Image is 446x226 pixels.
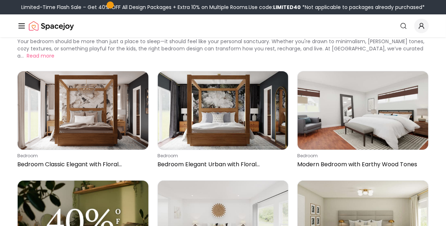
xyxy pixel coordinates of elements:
img: Modern Bedroom with Earthy Wood Tones [298,71,428,150]
span: Use code: [249,4,301,11]
nav: Global [17,14,429,37]
img: Spacejoy Logo [29,19,74,33]
p: Bedroom Classic Elegant with Floral Wallpaper [17,160,146,169]
div: Limited-Time Flash Sale – Get 40% OFF All Design Packages + Extra 10% on Multiple Rooms. [21,4,425,11]
a: Bedroom Elegant Urban with Floral WallpaperbedroomBedroom Elegant Urban with Floral Wallpaper [157,71,289,172]
p: bedroom [157,153,286,159]
img: Bedroom Elegant Urban with Floral Wallpaper [158,71,289,150]
b: LIMITED40 [273,4,301,11]
a: Modern Bedroom with Earthy Wood TonesbedroomModern Bedroom with Earthy Wood Tones [297,71,429,172]
p: Modern Bedroom with Earthy Wood Tones [297,160,426,169]
a: Spacejoy [29,19,74,33]
p: Bedroom Elegant Urban with Floral Wallpaper [157,160,286,169]
p: bedroom [17,153,146,159]
p: bedroom [297,153,426,159]
button: Read more [27,52,54,59]
a: Bedroom Classic Elegant with Floral WallpaperbedroomBedroom Classic Elegant with Floral Wallpaper [17,71,149,172]
p: Your bedroom should be more than just a place to sleep—it should feel like your personal sanctuar... [17,38,424,59]
img: Bedroom Classic Elegant with Floral Wallpaper [18,71,148,150]
span: *Not applicable to packages already purchased* [301,4,425,11]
